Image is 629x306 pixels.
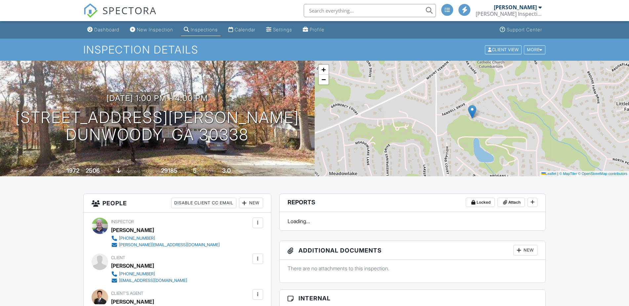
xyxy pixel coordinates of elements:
span: bedrooms [198,169,216,174]
div: Client View [485,45,522,54]
h1: [STREET_ADDRESS][PERSON_NAME] Dunwoody, GA 30338 [15,109,299,144]
a: Zoom in [319,65,329,75]
div: 5 [193,167,197,174]
div: [PHONE_NUMBER] [119,236,155,241]
span: Client [111,255,125,260]
span: | [557,172,558,176]
div: Support Center [507,27,542,32]
div: New [239,198,263,208]
span: basement [122,169,140,174]
a: New Inspection [127,24,176,36]
a: © OpenStreetMap contributors [578,172,627,176]
div: [PERSON_NAME] [111,261,154,271]
div: 1972 [67,167,79,174]
span: Lot Size [146,169,160,174]
span: sq.ft. [178,169,187,174]
a: © MapTiler [559,172,577,176]
a: [EMAIL_ADDRESS][DOMAIN_NAME] [111,277,187,284]
div: Calendar [235,27,256,32]
div: [PERSON_NAME][EMAIL_ADDRESS][DOMAIN_NAME] [119,242,220,248]
h3: Additional Documents [280,241,546,260]
a: Calendar [226,24,258,36]
a: [PHONE_NUMBER] [111,271,187,277]
input: Search everything... [304,4,436,17]
div: 29185 [161,167,177,174]
a: Client View [484,47,523,52]
div: [PHONE_NUMBER] [119,271,155,277]
a: Inspections [181,24,220,36]
div: Settings [273,27,292,32]
span: Built [59,169,66,174]
p: There are no attachments to this inspection. [288,265,538,272]
div: New [513,245,537,255]
div: Dashboard [94,27,119,32]
a: Leaflet [541,172,556,176]
span: Client's Agent [111,291,143,296]
div: [PERSON_NAME] [494,4,537,11]
div: New Inspection [137,27,173,32]
span: Inspector [111,219,134,224]
div: More [524,45,545,54]
h3: [DATE] 1:00 pm - 4:00 pm [106,94,208,103]
img: The Best Home Inspection Software - Spectora [83,3,98,18]
a: [PHONE_NUMBER] [111,235,220,242]
span: SPECTORA [102,3,157,17]
span: − [321,75,326,84]
h1: Inspection Details [83,44,546,55]
a: Settings [263,24,295,36]
div: Inspections [191,27,218,32]
div: Disable Client CC Email [171,198,236,208]
a: Zoom out [319,75,329,85]
a: Support Center [497,24,545,36]
a: [PERSON_NAME][EMAIL_ADDRESS][DOMAIN_NAME] [111,242,220,248]
span: bathrooms [232,169,251,174]
h3: People [84,194,271,213]
a: SPECTORA [83,9,157,23]
a: Profile [300,24,327,36]
span: + [321,65,326,74]
div: Dana Inspection Services, Inc. [476,11,542,17]
a: Dashboard [85,24,122,36]
div: 3.0 [222,167,231,174]
div: [PERSON_NAME] [111,225,154,235]
div: Profile [310,27,325,32]
div: 2506 [86,167,100,174]
div: [EMAIL_ADDRESS][DOMAIN_NAME] [119,278,187,283]
span: sq. ft. [101,169,110,174]
img: Marker [468,105,476,119]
